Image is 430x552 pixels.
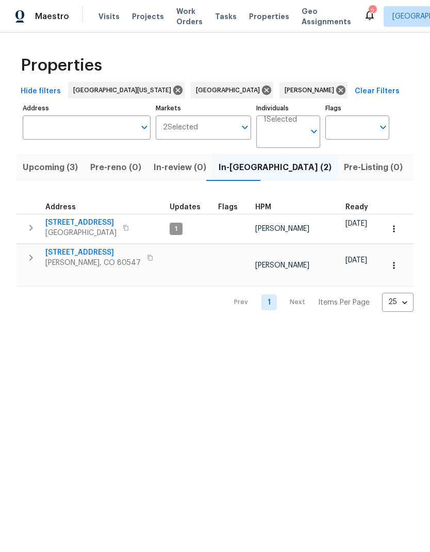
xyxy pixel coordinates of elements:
[318,297,370,308] p: Items Per Page
[45,228,117,238] span: [GEOGRAPHIC_DATA]
[345,204,368,211] span: Ready
[285,85,338,95] span: [PERSON_NAME]
[23,105,151,111] label: Address
[137,120,152,135] button: Open
[355,85,400,98] span: Clear Filters
[45,204,76,211] span: Address
[345,257,367,264] span: [DATE]
[382,289,414,315] div: 25
[191,82,273,98] div: [GEOGRAPHIC_DATA]
[35,11,69,22] span: Maestro
[369,6,376,16] div: 2
[45,218,117,228] span: [STREET_ADDRESS]
[215,13,237,20] span: Tasks
[73,85,175,95] span: [GEOGRAPHIC_DATA][US_STATE]
[219,160,332,175] span: In-[GEOGRAPHIC_DATA] (2)
[45,247,141,258] span: [STREET_ADDRESS]
[23,160,78,175] span: Upcoming (3)
[255,204,271,211] span: HPM
[344,160,403,175] span: Pre-Listing (0)
[16,82,65,101] button: Hide filters
[163,123,198,132] span: 2 Selected
[263,115,297,124] span: 1 Selected
[98,11,120,22] span: Visits
[279,82,348,98] div: [PERSON_NAME]
[256,105,320,111] label: Individuals
[376,120,390,135] button: Open
[255,262,309,269] span: [PERSON_NAME]
[68,82,185,98] div: [GEOGRAPHIC_DATA][US_STATE]
[132,11,164,22] span: Projects
[196,85,264,95] span: [GEOGRAPHIC_DATA]
[21,85,61,98] span: Hide filters
[325,105,389,111] label: Flags
[170,204,201,211] span: Updates
[307,124,321,139] button: Open
[261,294,277,310] a: Goto page 1
[345,220,367,227] span: [DATE]
[154,160,206,175] span: In-review (0)
[171,225,181,233] span: 1
[176,6,203,27] span: Work Orders
[90,160,141,175] span: Pre-reno (0)
[224,293,414,312] nav: Pagination Navigation
[45,258,141,268] span: [PERSON_NAME], CO 80547
[302,6,351,27] span: Geo Assignments
[351,82,404,101] button: Clear Filters
[238,120,252,135] button: Open
[21,60,102,71] span: Properties
[218,204,238,211] span: Flags
[255,225,309,232] span: [PERSON_NAME]
[156,105,252,111] label: Markets
[345,204,377,211] div: Earliest renovation start date (first business day after COE or Checkout)
[249,11,289,22] span: Properties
